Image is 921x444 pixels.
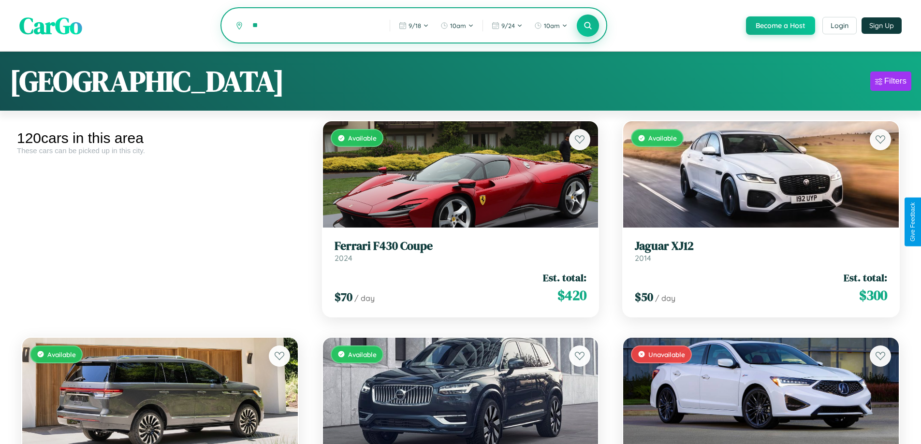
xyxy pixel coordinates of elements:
[335,289,352,305] span: $ 70
[335,239,587,263] a: Ferrari F430 Coupe2024
[557,286,586,305] span: $ 420
[635,239,887,253] h3: Jaguar XJ12
[354,293,375,303] span: / day
[10,61,284,101] h1: [GEOGRAPHIC_DATA]
[19,10,82,42] span: CarGo
[501,22,515,29] span: 9 / 24
[746,16,815,35] button: Become a Host
[394,18,434,33] button: 9/18
[529,18,572,33] button: 10am
[487,18,527,33] button: 9/24
[884,76,906,86] div: Filters
[655,293,675,303] span: / day
[648,134,677,142] span: Available
[436,18,479,33] button: 10am
[409,22,421,29] span: 9 / 18
[870,72,911,91] button: Filters
[862,17,902,34] button: Sign Up
[544,22,560,29] span: 10am
[859,286,887,305] span: $ 300
[543,271,586,285] span: Est. total:
[47,350,76,358] span: Available
[635,239,887,263] a: Jaguar XJ122014
[909,202,916,242] div: Give Feedback
[635,289,653,305] span: $ 50
[635,253,651,263] span: 2014
[335,239,587,253] h3: Ferrari F430 Coupe
[17,146,303,155] div: These cars can be picked up in this city.
[648,350,685,358] span: Unavailable
[17,130,303,146] div: 120 cars in this area
[450,22,466,29] span: 10am
[335,253,352,263] span: 2024
[348,350,377,358] span: Available
[844,271,887,285] span: Est. total:
[822,17,857,34] button: Login
[348,134,377,142] span: Available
